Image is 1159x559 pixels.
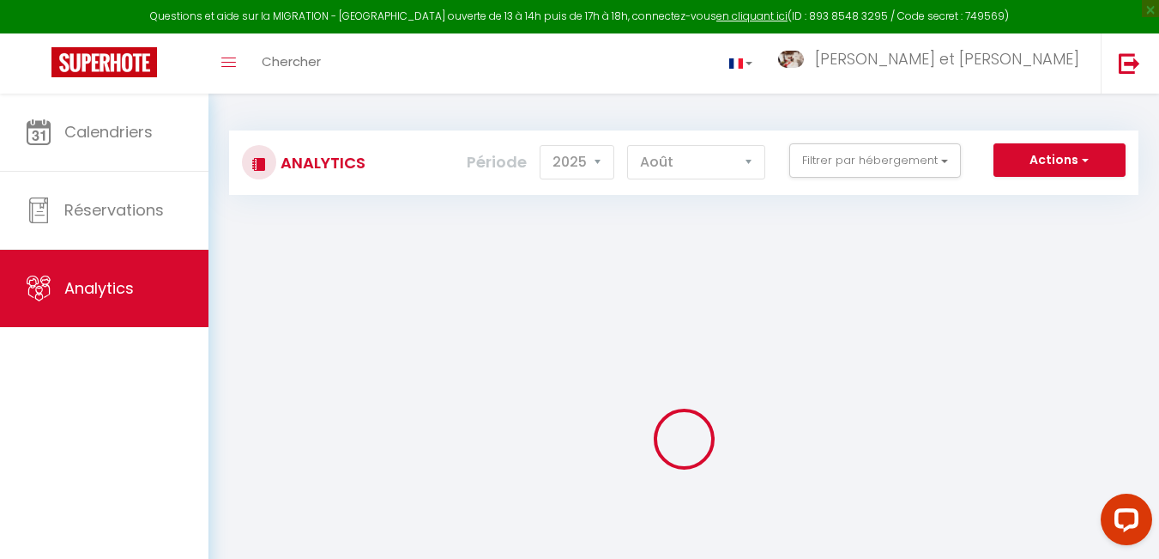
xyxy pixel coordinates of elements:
[993,143,1126,178] button: Actions
[716,9,788,23] a: en cliquant ici
[64,277,134,299] span: Analytics
[64,121,153,143] span: Calendriers
[789,143,961,178] button: Filtrer par hébergement
[64,199,164,221] span: Réservations
[815,48,1079,70] span: [PERSON_NAME] et [PERSON_NAME]
[765,33,1101,94] a: ... [PERSON_NAME] et [PERSON_NAME]
[778,51,804,68] img: ...
[249,33,334,94] a: Chercher
[276,143,365,182] h3: Analytics
[262,52,321,70] span: Chercher
[1087,487,1159,559] iframe: LiveChat chat widget
[1119,52,1140,74] img: logout
[51,47,157,77] img: Super Booking
[467,143,527,181] label: Période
